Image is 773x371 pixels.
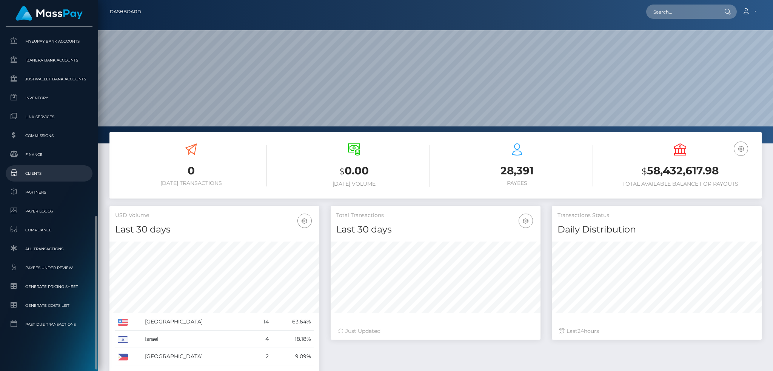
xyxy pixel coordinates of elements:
[271,348,314,365] td: 9.09%
[6,203,92,219] a: Payer Logos
[9,169,89,178] span: Clients
[9,301,89,310] span: Generate Costs List
[6,33,92,49] a: MyEUPay Bank Accounts
[142,331,253,348] td: Israel
[271,313,314,331] td: 63.64%
[6,128,92,144] a: Commissions
[559,327,754,335] div: Last hours
[6,222,92,238] a: Compliance
[115,212,314,219] h5: USD Volume
[6,52,92,68] a: Ibanera Bank Accounts
[338,327,533,335] div: Just Updated
[9,94,89,102] span: Inventory
[6,184,92,200] a: Partners
[642,166,647,177] small: $
[115,163,267,178] h3: 0
[9,226,89,234] span: Compliance
[9,320,89,329] span: Past Due Transactions
[9,75,89,83] span: JustWallet Bank Accounts
[6,297,92,314] a: Generate Costs List
[253,331,271,348] td: 4
[9,131,89,140] span: Commissions
[6,146,92,163] a: Finance
[646,5,717,19] input: Search...
[9,282,89,291] span: Generate Pricing Sheet
[6,316,92,333] a: Past Due Transactions
[6,165,92,182] a: Clients
[15,6,83,21] img: MassPay Logo
[604,181,756,187] h6: Total Available Balance for Payouts
[6,279,92,295] a: Generate Pricing Sheet
[9,37,89,46] span: MyEUPay Bank Accounts
[142,348,253,365] td: [GEOGRAPHIC_DATA]
[118,336,128,343] img: IL.png
[557,212,756,219] h5: Transactions Status
[9,245,89,253] span: All Transactions
[6,241,92,257] a: All Transactions
[253,348,271,365] td: 2
[6,109,92,125] a: Link Services
[9,112,89,121] span: Link Services
[142,313,253,331] td: [GEOGRAPHIC_DATA]
[6,71,92,87] a: JustWallet Bank Accounts
[604,163,756,179] h3: 58,432,617.98
[6,90,92,106] a: Inventory
[271,331,314,348] td: 18.18%
[336,223,535,236] h4: Last 30 days
[6,260,92,276] a: Payees under Review
[118,354,128,360] img: PH.png
[278,181,430,187] h6: [DATE] Volume
[115,223,314,236] h4: Last 30 days
[110,4,141,20] a: Dashboard
[441,180,593,186] h6: Payees
[115,180,267,186] h6: [DATE] Transactions
[339,166,345,177] small: $
[557,223,756,236] h4: Daily Distribution
[9,207,89,216] span: Payer Logos
[118,319,128,326] img: US.png
[9,150,89,159] span: Finance
[9,56,89,65] span: Ibanera Bank Accounts
[9,263,89,272] span: Payees under Review
[577,328,584,334] span: 24
[441,163,593,178] h3: 28,391
[336,212,535,219] h5: Total Transactions
[253,313,271,331] td: 14
[9,188,89,197] span: Partners
[278,163,430,179] h3: 0.00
